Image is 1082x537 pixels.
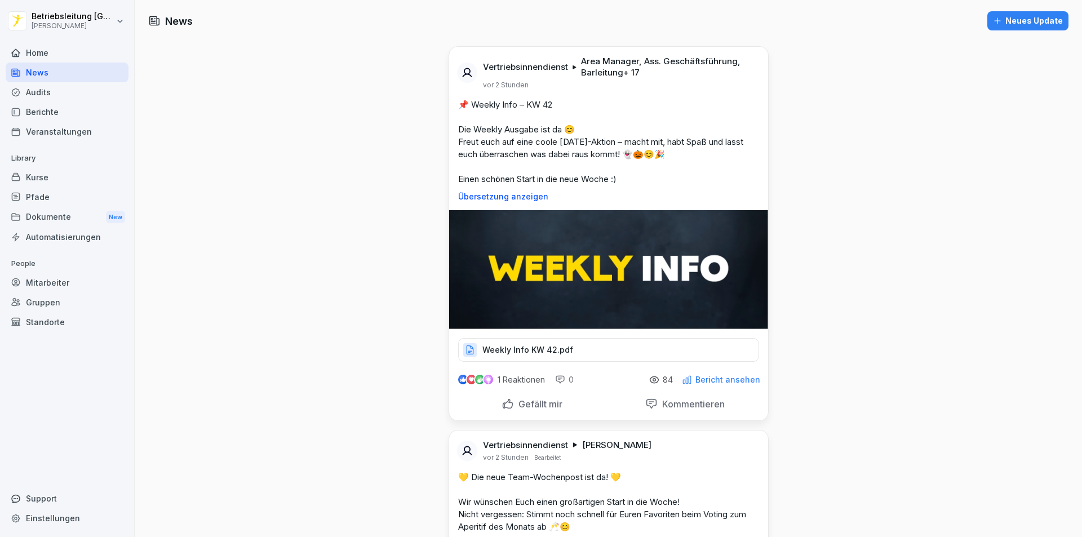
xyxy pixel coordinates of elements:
a: Pfade [6,187,128,207]
p: Vertriebsinnendienst [483,440,568,451]
a: Veranstaltungen [6,122,128,141]
p: 📌 Weekly Info – KW 42 Die Weekly Ausgabe ist da 😊 Freut euch auf eine coole [DATE]-Aktion – macht... [458,99,759,185]
p: [PERSON_NAME] [32,22,114,30]
a: Gruppen [6,292,128,312]
p: Gefällt mir [514,398,562,410]
p: [PERSON_NAME] [582,440,651,451]
div: Dokumente [6,207,128,228]
img: love [467,375,476,384]
img: inspiring [484,375,493,385]
a: Audits [6,82,128,102]
a: Berichte [6,102,128,122]
a: News [6,63,128,82]
h1: News [165,14,193,29]
div: Neues Update [993,15,1063,27]
p: 💛 Die neue Team-Wochenpost ist da! 💛 Wir wünschen Euch einen großartigen Start in die Woche! Nich... [458,471,759,533]
a: Einstellungen [6,508,128,528]
p: vor 2 Stunden [483,453,529,462]
p: vor 2 Stunden [483,81,529,90]
a: Mitarbeiter [6,273,128,292]
p: Vertriebsinnendienst [483,61,568,73]
p: Bearbeitet [534,453,561,462]
p: People [6,255,128,273]
a: Standorte [6,312,128,332]
div: New [106,211,125,224]
img: like [458,375,467,384]
p: Library [6,149,128,167]
p: Weekly Info KW 42.pdf [482,344,573,356]
button: Neues Update [987,11,1068,30]
a: Weekly Info KW 42.pdf [458,348,759,359]
img: voxm6bmoftu0pi8jybjpepa1.png [449,210,768,329]
a: Home [6,43,128,63]
a: Automatisierungen [6,227,128,247]
a: Kurse [6,167,128,187]
img: celebrate [475,375,485,384]
p: 84 [663,375,673,384]
p: Übersetzung anzeigen [458,192,759,201]
div: Support [6,489,128,508]
p: Betriebsleitung [GEOGRAPHIC_DATA] [32,12,114,21]
p: Kommentieren [658,398,725,410]
p: Area Manager, Ass. Geschäftsführung, Barleitung + 17 [581,56,755,78]
p: 1 Reaktionen [498,375,545,384]
p: Bericht ansehen [695,375,760,384]
div: 0 [555,374,574,385]
a: DokumenteNew [6,207,128,228]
